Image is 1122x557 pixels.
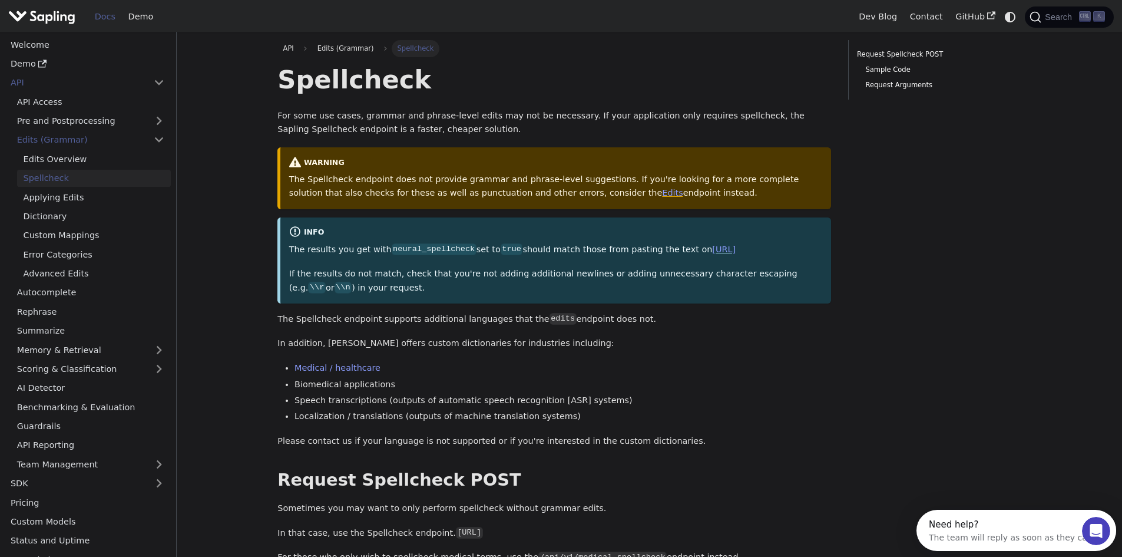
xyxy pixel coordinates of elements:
[12,10,176,19] div: Need help?
[11,437,171,454] a: API Reporting
[852,8,903,26] a: Dev Blog
[11,380,171,397] a: AI Detector
[294,363,380,373] a: Medical / healthcare
[17,265,171,282] a: Advanced Edits
[277,312,831,327] p: The Spellcheck endpoint supports additional languages that the endpoint does not.
[5,5,211,37] div: Open Intercom Messenger
[289,173,823,201] p: The Spellcheck endpoint does not provide grammar and phrase-level suggestions. If you're looking ...
[857,49,1017,60] a: Request Spellcheck POST
[8,8,80,25] a: Sapling.ai
[277,526,831,540] p: In that case, use the Spellcheck endpoint.
[865,64,1012,75] a: Sample Code
[308,282,325,294] code: \\r
[312,40,379,57] span: Edits (Grammar)
[283,44,294,52] span: API
[4,494,171,511] a: Pricing
[17,170,171,187] a: Spellcheck
[4,513,171,530] a: Custom Models
[456,527,483,539] code: [URL]
[1093,11,1105,22] kbd: K
[277,470,831,491] h2: Request Spellcheck POST
[277,40,299,57] a: API
[501,243,523,255] code: true
[1082,517,1110,545] iframe: Intercom live chat
[17,227,171,244] a: Custom Mappings
[277,434,831,449] p: Please contact us if your language is not supported or if you're interested in the custom diction...
[277,337,831,351] p: In addition, [PERSON_NAME] offers custom dictionaries for industries including:
[392,243,476,255] code: neural_spellcheck
[11,322,171,340] a: Summarize
[11,341,171,358] a: Memory & Retrieval
[1025,6,1113,28] button: Search (Ctrl+K)
[11,398,171,416] a: Benchmarking & Evaluation
[11,418,171,435] a: Guardrails
[1041,12,1079,22] span: Search
[4,55,171,72] a: Demo
[335,282,352,294] code: \\n
[294,394,831,408] li: Speech transcriptions (outputs of automatic speech recognition [ASR] systems)
[8,8,75,25] img: Sapling.ai
[916,510,1116,551] iframe: Intercom live chat discovery launcher
[294,410,831,424] li: Localization / translations (outputs of machine translation systems)
[11,93,171,110] a: API Access
[17,189,171,206] a: Applying Edits
[147,74,171,91] button: Collapse sidebar category 'API'
[277,502,831,516] p: Sometimes you may want to only perform spellcheck without grammar edits.
[17,246,171,263] a: Error Categories
[147,475,171,492] button: Expand sidebar category 'SDK'
[277,40,831,57] nav: Breadcrumbs
[289,267,823,295] p: If the results do not match, check that you're not adding additional newlines or adding unnecessa...
[392,40,439,57] span: Spellcheck
[17,208,171,225] a: Dictionary
[949,8,1001,26] a: GitHub
[662,188,683,197] a: Edits
[12,19,176,32] div: The team will reply as soon as they can
[122,8,160,26] a: Demo
[712,245,736,254] a: [URL]
[4,475,147,492] a: SDK
[277,64,831,95] h1: Spellcheck
[289,226,823,240] div: info
[4,532,171,549] a: Status and Uptime
[11,456,171,473] a: Team Management
[11,284,171,301] a: Autocomplete
[17,150,171,167] a: Edits Overview
[277,109,831,137] p: For some use cases, grammar and phrase-level edits may not be necessary. If your application only...
[11,131,171,149] a: Edits (Grammar)
[903,8,949,26] a: Contact
[4,36,171,53] a: Welcome
[4,74,147,91] a: API
[1002,8,1019,25] button: Switch between dark and light mode (currently system mode)
[294,378,831,392] li: Biomedical applications
[289,156,823,170] div: warning
[11,113,171,130] a: Pre and Postprocessing
[11,303,171,320] a: Rephrase
[865,80,1012,91] a: Request Arguments
[88,8,122,26] a: Docs
[289,243,823,257] p: The results you get with set to should match those from pasting the text on
[550,313,577,325] code: edits
[11,361,171,378] a: Scoring & Classification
